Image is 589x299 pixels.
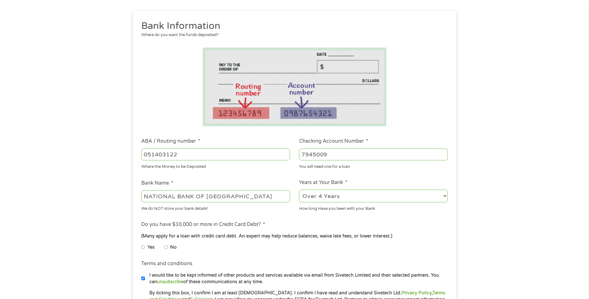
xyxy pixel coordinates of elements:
[141,162,290,170] div: Where the Money to be Deposited
[141,221,265,228] label: Do you have $10,000 or more in Credit Card Debt?
[141,233,447,240] div: (Many apply for a loan with credit card debt. An expert may help reduce balances, waive late fees...
[141,203,290,212] div: We do NOT store your bank details!
[141,32,443,38] div: Where do you want the funds deposited?
[401,290,432,296] a: Privacy Policy
[147,244,155,251] label: Yes
[203,48,387,126] img: Routing number location
[299,203,448,212] div: How long Have you been with your Bank
[299,149,448,160] input: 345634636
[299,179,347,186] label: Years at Your Bank
[141,260,193,267] label: Terms and conditions
[145,272,450,285] label: I would like to be kept informed of other products and services available via email from Sivetech...
[141,149,290,160] input: 263177916
[299,162,448,170] div: You will need one for a loan.
[299,138,368,145] label: Checking Account Number
[141,138,200,145] label: ABA / Routing number
[157,279,183,284] a: unsubscribe
[141,20,443,32] h2: Bank Information
[170,244,177,251] label: No
[141,180,173,186] label: Bank Name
